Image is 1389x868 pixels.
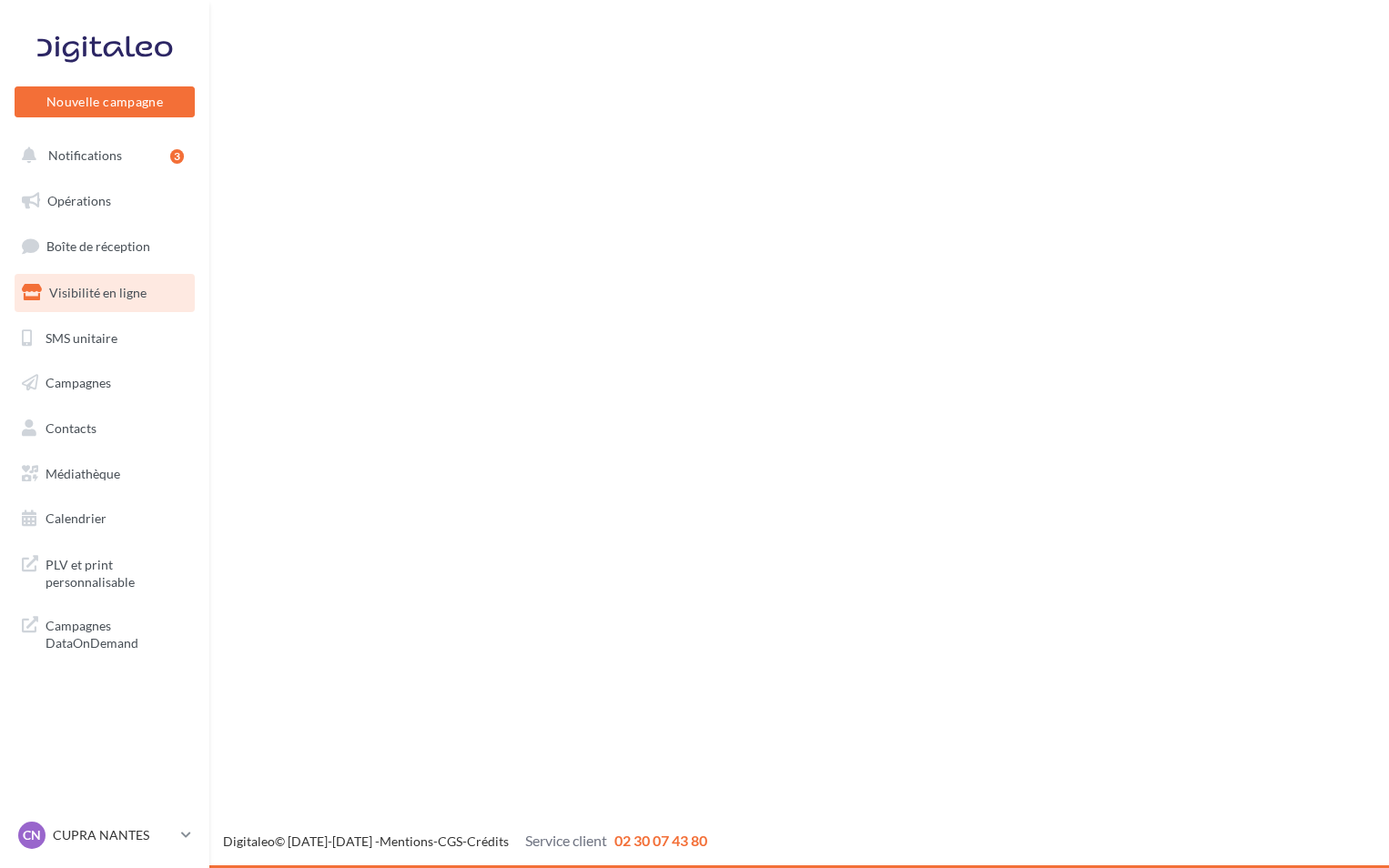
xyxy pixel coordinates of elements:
[11,409,198,448] a: Contacts
[467,833,509,849] a: Crédits
[614,832,707,849] span: 02 30 07 43 80
[11,500,198,538] a: Calendrier
[15,818,195,853] a: CN CUPRA NANTES
[48,147,122,163] span: Notifications
[46,466,120,481] span: Médiathèque
[11,606,198,660] a: Campagnes DataOnDemand
[11,182,198,220] a: Opérations
[46,420,96,436] span: Contacts
[223,833,707,849] span: © [DATE]-[DATE] - - -
[46,510,106,526] span: Calendrier
[15,86,195,117] button: Nouvelle campagne
[11,227,198,266] a: Boîte de réception
[46,552,188,591] span: PLV et print personnalisable
[438,833,462,849] a: CGS
[380,833,433,849] a: Mentions
[223,833,275,849] a: Digitaleo
[49,285,147,300] span: Visibilité en ligne
[11,455,198,493] a: Médiathèque
[11,364,198,402] a: Campagnes
[23,826,41,844] span: CN
[11,545,198,599] a: PLV et print personnalisable
[170,149,184,164] div: 3
[11,319,198,358] a: SMS unitaire
[11,274,198,312] a: Visibilité en ligne
[46,238,150,254] span: Boîte de réception
[11,136,191,175] button: Notifications 3
[46,329,117,345] span: SMS unitaire
[525,832,607,849] span: Service client
[46,375,111,390] span: Campagnes
[47,193,111,208] span: Opérations
[46,613,188,652] span: Campagnes DataOnDemand
[53,826,174,844] p: CUPRA NANTES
